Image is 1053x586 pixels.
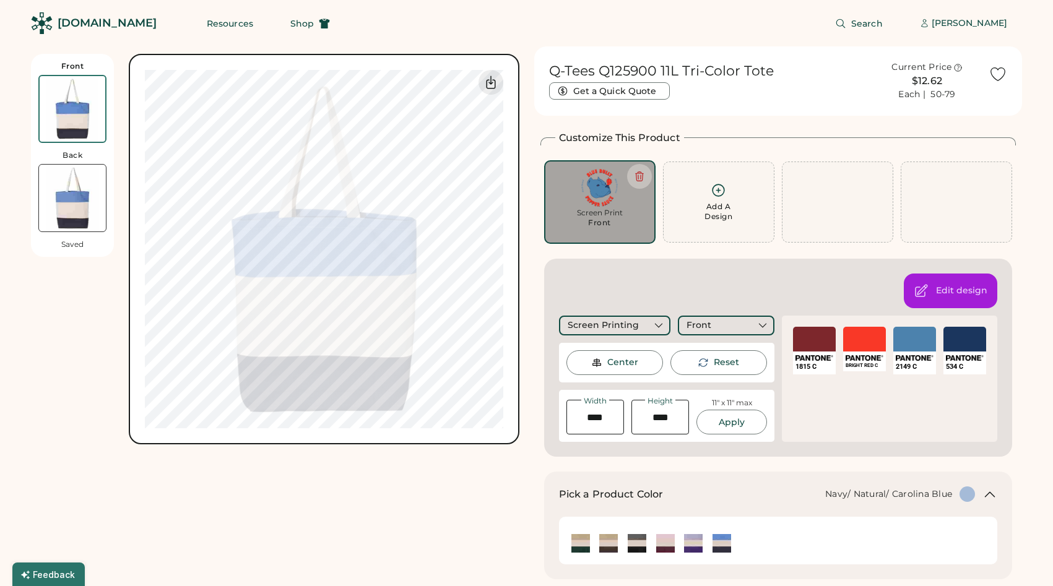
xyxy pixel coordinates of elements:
button: Apply [696,410,766,434]
img: Pantone Logo [946,355,984,361]
div: Center [607,356,638,369]
img: Q125900 Navy/ Natural/ Carolina Blue Back Thumbnail [39,165,106,231]
div: This will reset the rotation of the selected element to 0°. [714,356,739,369]
img: Maroon/ Natural/ Light Pink Swatch Image [656,534,675,553]
button: Delete this decoration. [627,164,652,189]
div: Purple/ Natural/ Lavender [684,534,703,553]
img: Purple/ Natural/ Lavender Swatch Image [684,534,703,553]
div: Front [588,218,611,228]
div: 2149 C [896,362,934,371]
div: Chocolate/ Natural/ Khaki [599,534,618,553]
img: Rendered Logo - Screens [31,12,53,34]
div: Current Price [891,61,951,74]
div: Width [581,397,609,405]
div: Saved [61,239,84,249]
div: 1815 C [795,362,833,371]
button: Resources [192,11,268,36]
div: Front [687,319,711,332]
button: Shop [275,11,345,36]
div: Back [63,150,82,160]
div: Navy/ Natural/ Carolina Blue [713,534,731,553]
img: Pantone Logo [896,355,934,361]
div: Download Front Mockup [479,70,503,95]
div: Open the design editor to change colors, background, and decoration method. [936,285,987,297]
iframe: Front Chat [994,530,1047,584]
div: Black/ Natural/ Light Grey [628,534,646,553]
img: Pantone Logo [795,355,833,361]
img: Center Image Icon [591,357,602,368]
div: Forest/ Natural/ Khaki [571,534,590,553]
img: Black/ Natural/ Light Grey Swatch Image [628,534,646,553]
div: Navy/ Natural/ Carolina Blue [825,488,952,501]
div: 534 C [946,362,984,371]
h2: Pick a Product Color [559,487,664,502]
div: Front [61,61,84,71]
span: Search [851,19,883,28]
div: [DOMAIN_NAME] [58,15,157,31]
div: Screen Print [553,208,647,218]
img: Blue Bully Pepper Sauce Logos, v2-04.png [553,169,647,207]
h2: Customize This Product [559,131,680,145]
div: 11" x 11" max [712,398,752,408]
img: Pantone Logo [846,355,883,361]
img: Chocolate/ Natural/ Khaki Swatch Image [599,534,618,553]
img: Forest/ Natural/ Khaki Swatch Image [571,534,590,553]
div: Screen Printing [568,319,639,332]
button: Search [820,11,898,36]
div: [PERSON_NAME] [932,17,1007,30]
span: Shop [290,19,314,28]
div: BRIGHT RED C [846,362,883,369]
div: Maroon/ Natural/ Light Pink [656,534,675,553]
div: Height [645,397,675,405]
h1: Q-Tees Q125900 11L Tri-Color Tote [549,62,774,80]
div: Add A Design [704,202,732,222]
img: Navy/ Natural/ Carolina Blue Swatch Image [713,534,731,553]
div: $12.62 [873,74,981,88]
button: Get a Quick Quote [549,82,670,100]
img: Q125900 Navy/ Natural/ Carolina Blue Front Thumbnail [40,76,105,142]
div: Each | 50-79 [898,88,955,101]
